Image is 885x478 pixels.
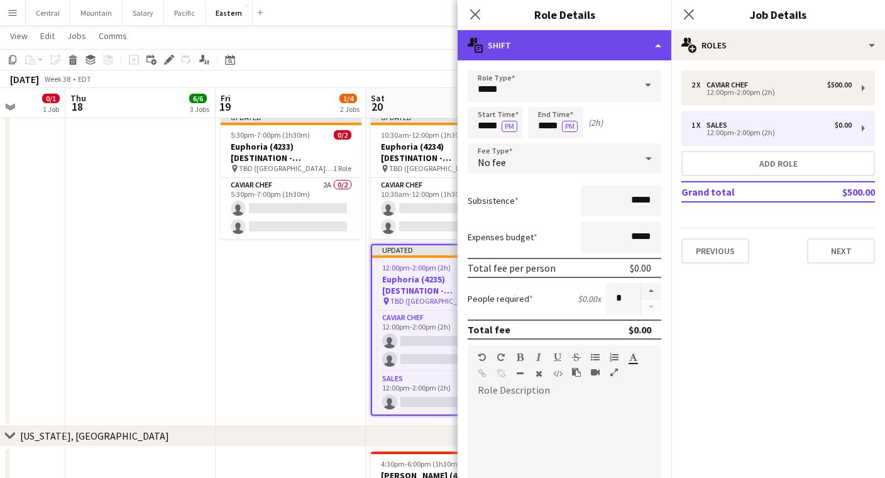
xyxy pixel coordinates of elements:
span: Week 38 [41,74,73,84]
span: View [10,30,28,42]
button: Redo [497,352,505,362]
span: 0/2 [334,130,351,140]
app-job-card: Updated10:30am-12:00pm (1h30m)0/2Euphoria (4234) [DESTINATION - [GEOGRAPHIC_DATA], [GEOGRAPHIC_DA... [371,113,512,239]
button: PM [502,121,517,132]
button: Underline [553,352,562,362]
div: $0.00 x [578,293,601,304]
app-card-role: Caviar Chef0/212:00pm-2:00pm (2h) [372,311,510,372]
span: 1/4 [339,94,357,103]
h3: Euphoria (4235) [DESTINATION - [GEOGRAPHIC_DATA], [GEOGRAPHIC_DATA]] [372,274,510,296]
div: 12:00pm-2:00pm (2h) [691,130,852,136]
span: 18 [69,99,86,114]
app-job-card: Updated12:00pm-2:00pm (2h)0/3Euphoria (4235) [DESTINATION - [GEOGRAPHIC_DATA], [GEOGRAPHIC_DATA]]... [371,244,512,416]
span: No fee [478,156,506,169]
button: Salary [123,1,164,25]
div: Sales [706,121,732,130]
button: Fullscreen [610,367,618,377]
button: Undo [478,352,486,362]
app-card-role: Sales0/112:00pm-2:00pm (2h) [372,372,510,414]
button: Bold [515,352,524,362]
button: Pacific [164,1,206,25]
span: 20 [369,99,385,114]
span: 1 Role [333,164,351,173]
span: Comms [99,30,127,42]
div: Total fee per person [468,262,556,274]
td: Grand total [681,182,801,202]
h3: Role Details [458,6,671,23]
span: Jobs [67,30,86,42]
button: Insert video [591,367,600,377]
button: Add role [681,151,875,176]
button: Italic [534,352,543,362]
label: Subsistence [468,195,519,206]
div: 12:00pm-2:00pm (2h) [691,89,852,96]
button: Previous [681,238,749,264]
span: 19 [219,99,231,114]
div: (2h) [588,117,603,128]
span: 4:30pm-6:00pm (1h30m) [381,459,460,469]
span: TBD ([GEOGRAPHIC_DATA], [GEOGRAPHIC_DATA]) [389,164,483,173]
span: TBD ([GEOGRAPHIC_DATA], [GEOGRAPHIC_DATA]) [239,164,333,173]
h3: Job Details [671,6,885,23]
div: $0.00 [629,323,651,336]
a: Edit [35,28,60,44]
app-card-role: Caviar Chef2A0/25:30pm-7:00pm (1h30m) [221,178,361,239]
label: Expenses budget [468,231,537,243]
span: 5:30pm-7:00pm (1h30m) [231,130,310,140]
h3: Euphoria (4233) [DESTINATION - [GEOGRAPHIC_DATA], [GEOGRAPHIC_DATA]] [221,141,361,164]
button: Text Color [629,352,637,362]
h3: Euphoria (4234) [DESTINATION - [GEOGRAPHIC_DATA], [GEOGRAPHIC_DATA]] [371,141,512,164]
span: Fri [221,92,231,104]
div: EDT [78,74,91,84]
button: HTML Code [553,369,562,379]
button: Eastern [206,1,253,25]
app-job-card: Updated5:30pm-7:00pm (1h30m)0/2Euphoria (4233) [DESTINATION - [GEOGRAPHIC_DATA], [GEOGRAPHIC_DATA... [221,113,361,239]
div: Shift [458,30,671,60]
span: TBD ([GEOGRAPHIC_DATA], [GEOGRAPHIC_DATA]) [390,296,479,306]
button: Strikethrough [572,352,581,362]
button: Next [807,238,875,264]
div: $0.00 [835,121,852,130]
span: 6/6 [189,94,207,103]
button: Clear Formatting [534,369,543,379]
button: PM [562,121,578,132]
button: Horizontal Line [515,369,524,379]
a: View [5,28,33,44]
span: 0/1 [42,94,60,103]
div: 3 Jobs [190,104,209,114]
span: Edit [40,30,55,42]
div: 1 Job [43,104,59,114]
button: Central [26,1,70,25]
div: [US_STATE], [GEOGRAPHIC_DATA] [20,430,169,442]
div: 2 x [691,81,706,89]
div: Roles [671,30,885,60]
a: Jobs [62,28,91,44]
div: $0.00 [630,262,651,274]
div: Total fee [468,323,510,336]
label: People required [468,293,533,304]
button: Ordered List [610,352,618,362]
button: Unordered List [591,352,600,362]
span: 12:00pm-2:00pm (2h) [382,263,451,272]
div: [DATE] [10,73,39,86]
span: Thu [70,92,86,104]
td: $500.00 [801,182,875,202]
button: Mountain [70,1,123,25]
div: Updated [372,245,510,255]
span: Sat [371,92,385,104]
div: Caviar Chef [706,81,753,89]
a: Comms [94,28,132,44]
button: Paste as plain text [572,367,581,377]
div: 1 x [691,121,706,130]
button: Increase [641,283,661,299]
app-card-role: Caviar Chef0/210:30am-12:00pm (1h30m) [371,178,512,239]
span: 10:30am-12:00pm (1h30m) [381,130,468,140]
div: 2 Jobs [340,104,360,114]
div: $500.00 [827,81,852,89]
